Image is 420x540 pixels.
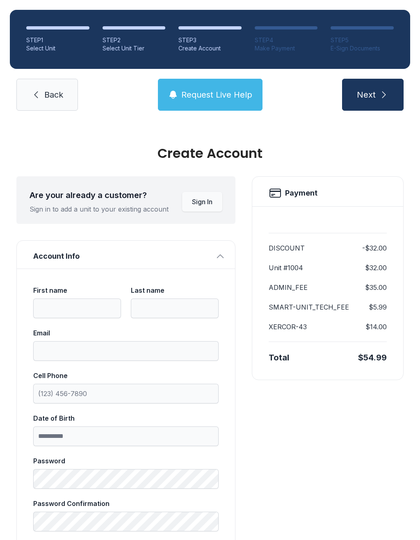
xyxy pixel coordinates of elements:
[192,197,212,207] span: Sign In
[178,44,242,52] div: Create Account
[30,189,169,201] div: Are your already a customer?
[26,44,89,52] div: Select Unit
[255,44,318,52] div: Make Payment
[269,302,349,312] dt: SMART-UNIT_TECH_FEE
[103,44,166,52] div: Select Unit Tier
[33,384,219,403] input: Cell Phone
[33,371,219,381] div: Cell Phone
[369,302,387,312] dd: $5.99
[365,322,387,332] dd: $14.00
[33,341,219,361] input: Email
[33,285,121,295] div: First name
[16,147,404,160] div: Create Account
[269,322,307,332] dt: XERCOR-43
[331,36,394,44] div: STEP 5
[181,89,252,100] span: Request Live Help
[255,36,318,44] div: STEP 4
[269,243,305,253] dt: DISCOUNT
[33,426,219,446] input: Date of Birth
[33,298,121,318] input: First name
[131,285,219,295] div: Last name
[269,283,308,292] dt: ADMIN_FEE
[269,352,289,363] div: Total
[362,243,387,253] dd: -$32.00
[33,456,219,466] div: Password
[103,36,166,44] div: STEP 2
[357,89,376,100] span: Next
[17,241,235,269] button: Account Info
[33,469,219,489] input: Password
[331,44,394,52] div: E-Sign Documents
[33,499,219,508] div: Password Confirmation
[44,89,63,100] span: Back
[365,263,387,273] dd: $32.00
[33,413,219,423] div: Date of Birth
[269,263,303,273] dt: Unit #1004
[33,512,219,531] input: Password Confirmation
[30,204,169,214] div: Sign in to add a unit to your existing account
[178,36,242,44] div: STEP 3
[131,298,219,318] input: Last name
[33,328,219,338] div: Email
[365,283,387,292] dd: $35.00
[358,352,387,363] div: $54.99
[26,36,89,44] div: STEP 1
[285,187,317,199] h2: Payment
[33,251,212,262] span: Account Info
